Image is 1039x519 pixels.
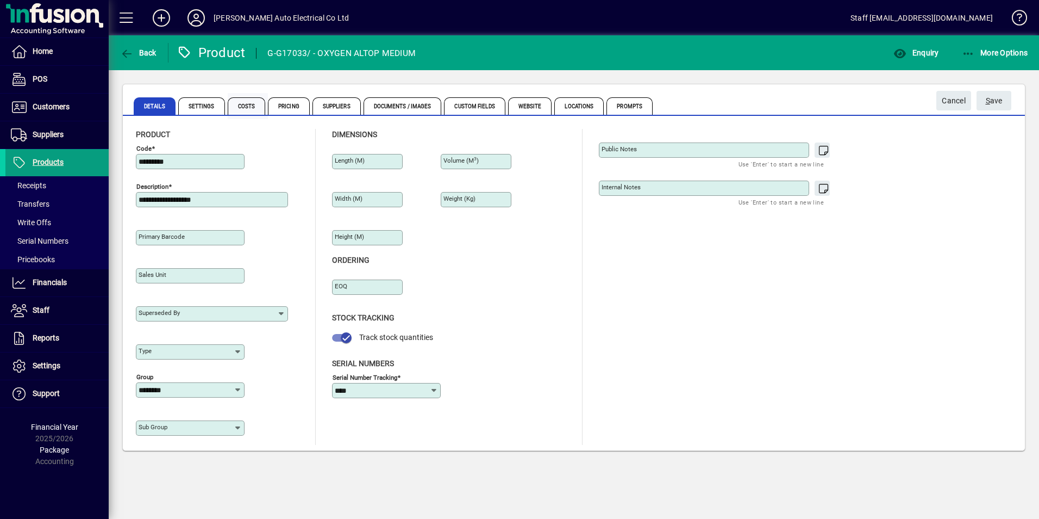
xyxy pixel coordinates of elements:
mat-label: Weight (Kg) [443,195,475,202]
span: Back [120,48,157,57]
span: Serial Numbers [11,237,68,245]
a: Receipts [5,176,109,195]
span: Enquiry [893,48,938,57]
span: Suppliers [312,97,361,115]
span: Suppliers [33,130,64,139]
a: Financials [5,269,109,296]
span: Costs [228,97,266,115]
span: Transfers [11,200,49,208]
a: Knowledge Base [1004,2,1025,38]
span: Financials [33,278,67,287]
mat-label: Code [136,145,152,152]
button: Back [117,43,159,63]
span: Pricebooks [11,255,55,264]
mat-label: Primary barcode [139,233,185,240]
a: Serial Numbers [5,232,109,250]
a: Reports [5,325,109,352]
mat-label: Type [139,347,152,355]
span: Staff [33,306,49,314]
mat-label: Internal Notes [602,183,641,191]
mat-label: Group [136,373,153,381]
a: Write Offs [5,213,109,232]
span: Products [33,158,64,166]
button: Cancel [936,91,971,110]
a: Pricebooks [5,250,109,269]
span: Customers [33,102,70,111]
mat-label: Serial Number tracking [333,373,397,381]
span: Details [134,97,176,115]
span: Dimensions [332,130,377,139]
mat-label: Sales unit [139,271,166,279]
mat-label: Width (m) [335,195,362,202]
span: Track stock quantities [359,333,433,342]
button: More Options [959,43,1031,63]
div: Staff [EMAIL_ADDRESS][DOMAIN_NAME] [850,9,993,27]
span: Reports [33,333,59,342]
a: Staff [5,297,109,324]
div: Product [177,44,246,61]
span: More Options [962,48,1028,57]
button: Profile [179,8,214,28]
sup: 3 [474,156,477,162]
a: Settings [5,353,109,380]
mat-label: Volume (m ) [443,157,479,164]
span: Home [33,47,53,55]
span: Settings [33,361,60,370]
span: Prompts [606,97,653,115]
span: Settings [178,97,225,115]
span: Serial Numbers [332,359,394,368]
span: Custom Fields [444,97,505,115]
span: Package [40,446,69,454]
span: Documents / Images [364,97,442,115]
mat-hint: Use 'Enter' to start a new line [738,158,824,170]
div: G-G17033/ - OXYGEN ALTOP MEDIUM [267,45,416,62]
span: Website [508,97,552,115]
a: POS [5,66,109,93]
a: Suppliers [5,121,109,149]
a: Customers [5,94,109,121]
mat-label: Superseded by [139,309,180,317]
span: Cancel [942,92,966,110]
span: Receipts [11,181,46,190]
span: Support [33,389,60,398]
mat-label: EOQ [335,282,347,290]
span: POS [33,75,47,83]
button: Enquiry [891,43,941,63]
a: Support [5,380,109,407]
mat-label: Public Notes [602,145,637,153]
mat-label: Length (m) [335,157,365,164]
span: ave [986,92,1003,110]
span: S [986,96,990,105]
span: Product [136,130,170,139]
mat-label: Sub group [139,423,167,431]
span: Write Offs [11,218,51,227]
mat-hint: Use 'Enter' to start a new line [738,196,824,208]
span: Financial Year [31,423,78,431]
span: Locations [554,97,604,115]
span: Pricing [268,97,310,115]
button: Save [977,91,1011,110]
span: Ordering [332,256,370,264]
mat-label: Description [136,183,168,190]
button: Add [144,8,179,28]
span: Stock Tracking [332,313,395,322]
app-page-header-button: Back [109,43,168,63]
a: Home [5,38,109,65]
a: Transfers [5,195,109,213]
div: [PERSON_NAME] Auto Electrical Co Ltd [214,9,349,27]
mat-label: Height (m) [335,233,364,240]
